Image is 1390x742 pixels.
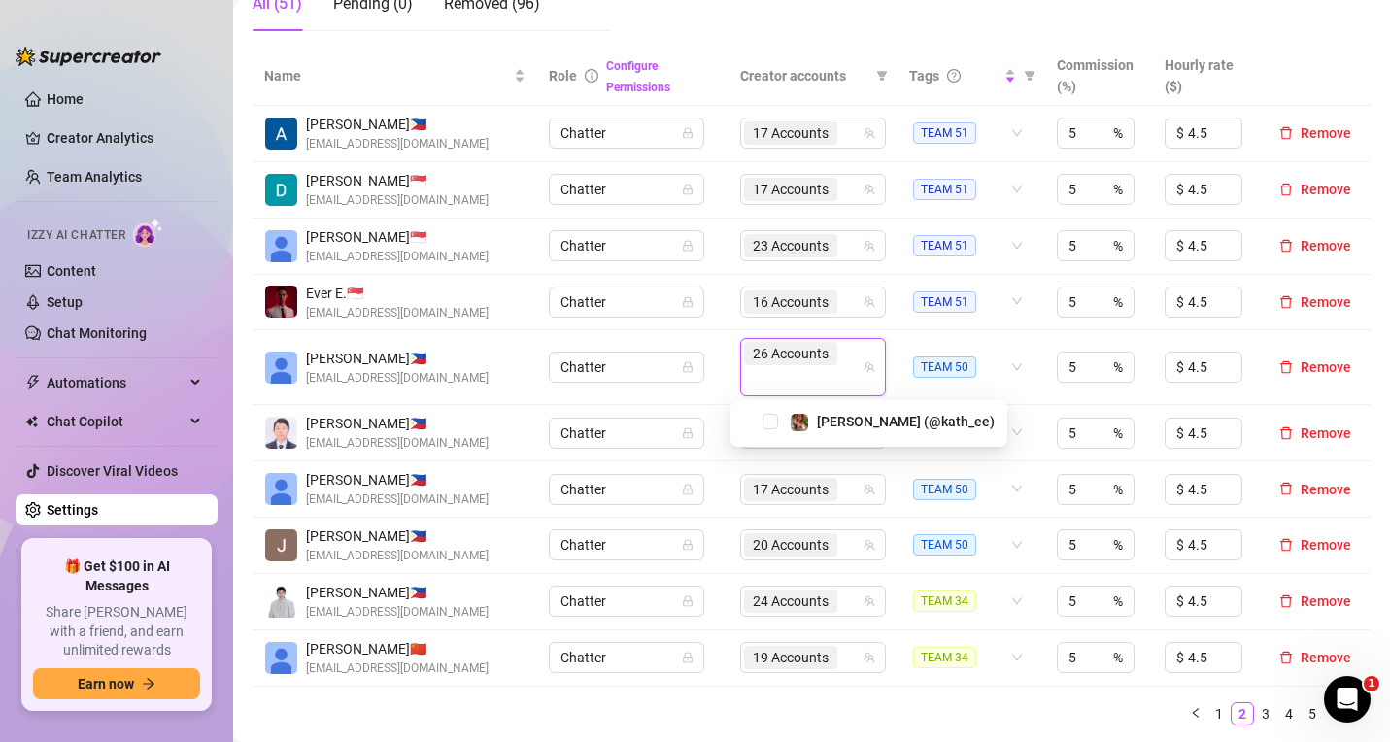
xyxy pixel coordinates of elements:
span: Chatter [560,287,693,317]
span: 1 [1364,676,1379,691]
span: [EMAIL_ADDRESS][DOMAIN_NAME] [306,490,489,509]
span: Name [264,65,510,86]
button: Remove [1271,646,1359,669]
span: [PERSON_NAME] (@kath_ee) [817,414,995,429]
span: lock [682,484,694,495]
span: 19 Accounts [753,647,829,668]
span: delete [1279,594,1293,608]
th: Commission (%) [1045,47,1152,106]
a: Content [47,263,96,279]
span: 26 Accounts [753,343,829,364]
span: [PERSON_NAME] 🇨🇳 [306,638,489,659]
span: filter [872,61,892,90]
span: [EMAIL_ADDRESS][DOMAIN_NAME] [306,369,489,388]
button: left [1184,702,1207,725]
span: [PERSON_NAME] 🇵🇭 [306,469,489,490]
span: team [864,539,875,551]
span: Select tree node [763,414,778,429]
button: Remove [1271,121,1359,145]
span: [PERSON_NAME] 🇵🇭 [306,413,489,434]
img: Danilo Jr. Cuizon [265,174,297,206]
span: 19 Accounts [744,646,837,669]
span: Earn now [78,676,134,691]
button: Remove [1271,590,1359,613]
span: 17 Accounts [753,122,829,144]
span: Automations [47,367,185,398]
img: Chat Copilot [25,415,38,428]
span: 17 Accounts [744,478,837,501]
span: [EMAIL_ADDRESS][DOMAIN_NAME] [306,547,489,565]
span: delete [1279,239,1293,253]
span: Remove [1301,593,1351,609]
li: 3 [1254,702,1277,725]
span: Izzy AI Chatter [27,226,125,245]
span: [PERSON_NAME] 🇸🇬 [306,170,489,191]
span: Chatter [560,175,693,204]
span: 20 Accounts [753,534,829,556]
span: [PERSON_NAME] 🇵🇭 [306,114,489,135]
a: Discover Viral Videos [47,463,178,479]
span: [EMAIL_ADDRESS][DOMAIN_NAME] [306,248,489,266]
span: TEAM 50 [913,479,976,500]
span: 23 Accounts [744,234,837,257]
span: Remove [1301,425,1351,441]
span: Remove [1301,125,1351,141]
a: Settings [47,502,98,518]
img: Katherine (@kath_ee) [791,414,808,431]
span: delete [1279,126,1293,140]
img: Paul Andrei Casupanan [265,586,297,618]
li: 2 [1231,702,1254,725]
span: [PERSON_NAME] 🇵🇭 [306,582,489,603]
a: 3 [1255,703,1276,725]
span: TEAM 50 [913,534,976,556]
span: team [864,296,875,308]
span: 16 Accounts [753,291,829,313]
button: Remove [1271,290,1359,314]
a: Setup [47,294,83,310]
span: Tags [909,65,939,86]
span: TEAM 34 [913,590,976,612]
span: Remove [1301,238,1351,253]
button: Remove [1271,478,1359,501]
li: 5 [1301,702,1324,725]
span: Role [549,68,577,84]
a: 2 [1232,703,1253,725]
img: AI Chatter [133,219,163,247]
span: [PERSON_NAME] 🇵🇭 [306,348,489,369]
span: delete [1279,295,1293,309]
span: [EMAIL_ADDRESS][DOMAIN_NAME] [306,135,489,153]
span: Chat Copilot [47,406,185,437]
span: info-circle [585,69,598,83]
span: Remove [1301,482,1351,497]
span: lock [682,240,694,252]
button: Earn nowarrow-right [33,668,200,699]
span: lock [682,595,694,607]
img: Anne Margarett Rodriguez [265,473,297,505]
button: Remove [1271,533,1359,556]
span: 🎁 Get $100 in AI Messages [33,557,200,595]
span: 23 Accounts [753,235,829,256]
span: 17 Accounts [753,479,829,500]
span: delete [1279,426,1293,440]
span: Chatter [560,419,693,448]
span: Chatter [560,118,693,148]
span: team [864,652,875,663]
span: 24 Accounts [744,590,837,613]
span: filter [1020,61,1039,90]
span: 17 Accounts [744,178,837,201]
span: lock [682,539,694,551]
img: logo-BBDzfeDw.svg [16,47,161,66]
a: 5 [1302,703,1323,725]
span: left [1190,707,1202,719]
span: arrow-right [142,677,155,691]
a: 1 [1208,703,1230,725]
span: [EMAIL_ADDRESS][DOMAIN_NAME] [306,304,489,322]
img: Antonio Hernan Arabejo [265,118,297,150]
span: [EMAIL_ADDRESS][DOMAIN_NAME] [306,659,489,678]
li: Previous Page [1184,702,1207,725]
span: Chatter [560,587,693,616]
img: Manfred Almosa [265,417,297,449]
span: delete [1279,538,1293,552]
span: [PERSON_NAME] 🇸🇬 [306,226,489,248]
span: 24 Accounts [753,590,829,612]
